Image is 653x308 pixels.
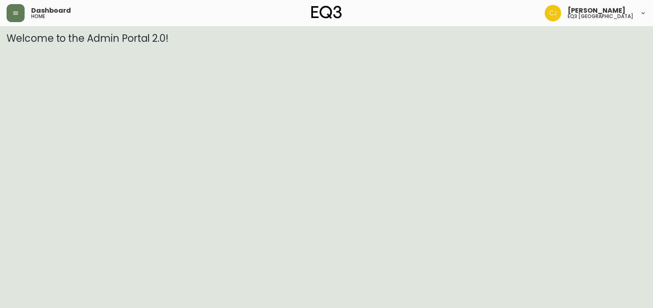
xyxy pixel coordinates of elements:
[568,7,626,14] span: [PERSON_NAME]
[31,14,45,19] h5: home
[311,6,342,19] img: logo
[31,7,71,14] span: Dashboard
[568,14,633,19] h5: eq3 [GEOGRAPHIC_DATA]
[7,33,646,44] h3: Welcome to the Admin Portal 2.0!
[545,5,561,21] img: 7836c8950ad67d536e8437018b5c2533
